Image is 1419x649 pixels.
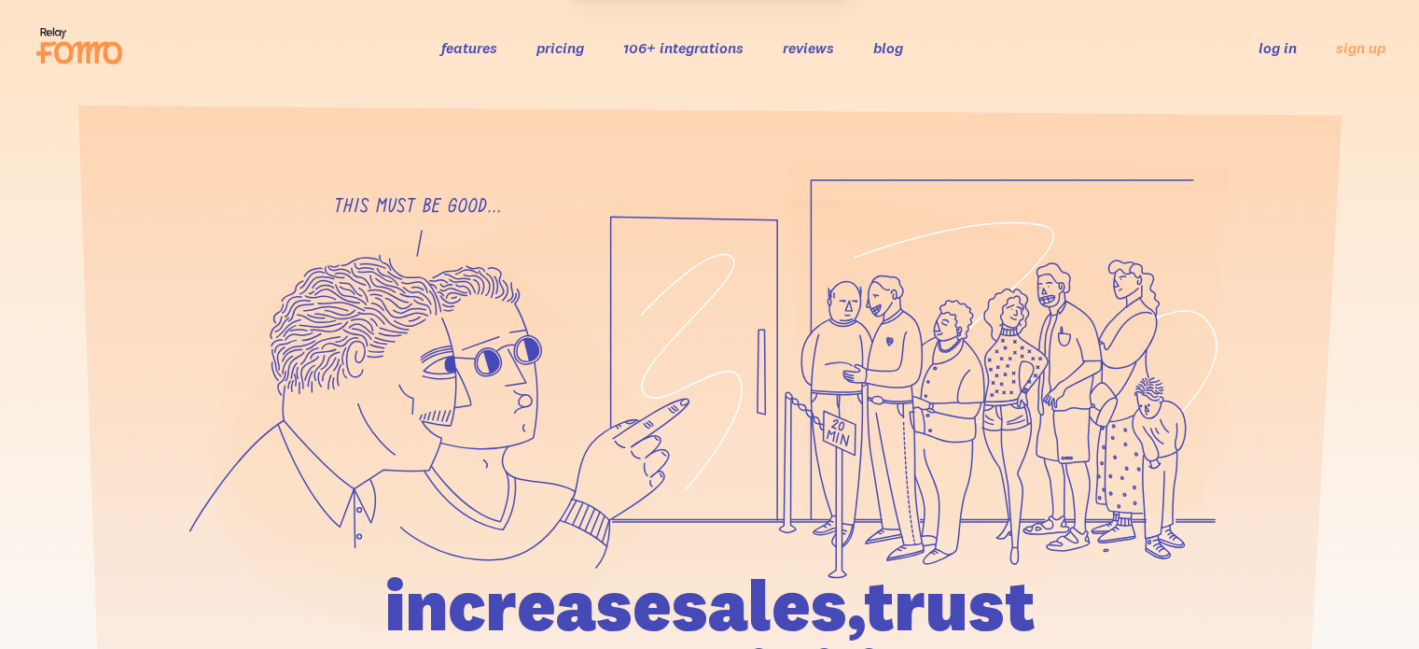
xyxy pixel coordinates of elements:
a: features [441,38,497,57]
a: pricing [536,38,584,57]
a: 106+ integrations [623,38,744,57]
a: log in [1259,38,1297,57]
a: blog [873,38,903,57]
a: reviews [783,38,834,57]
a: sign up [1336,38,1385,58]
